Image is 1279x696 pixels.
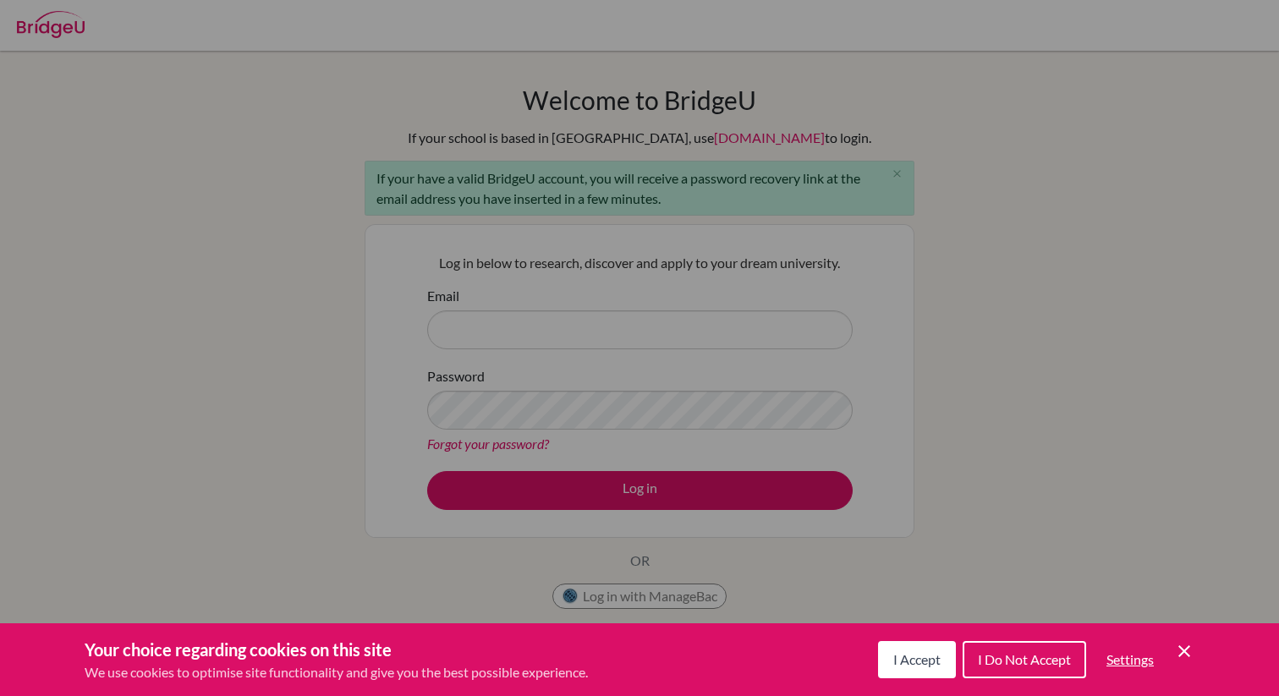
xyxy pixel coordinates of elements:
button: I Accept [878,641,956,678]
button: Settings [1093,643,1167,677]
h3: Your choice regarding cookies on this site [85,637,588,662]
button: Save and close [1174,641,1194,661]
span: Settings [1106,651,1154,667]
span: I Do Not Accept [978,651,1071,667]
p: We use cookies to optimise site functionality and give you the best possible experience. [85,662,588,682]
span: I Accept [893,651,941,667]
button: I Do Not Accept [963,641,1086,678]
